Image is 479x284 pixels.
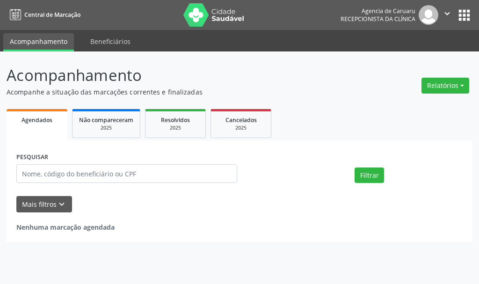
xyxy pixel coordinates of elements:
[57,199,67,210] i: keyboard_arrow_down
[218,124,264,131] div: 2025
[152,124,199,131] div: 2025
[442,8,452,19] i: 
[16,164,237,183] input: Nome, código do beneficiário ou CPF
[24,11,80,19] span: Central de Marcação
[7,7,80,22] a: Central de Marcação
[7,87,333,97] p: Acompanhe a situação das marcações correntes e finalizadas
[421,78,469,94] button: Relatórios
[79,124,133,131] div: 2025
[16,196,72,212] button: Mais filtroskeyboard_arrow_down
[225,116,257,124] span: Cancelados
[419,5,438,25] img: img
[341,7,415,15] div: Agencia de Caruaru
[341,15,415,23] span: Recepcionista da clínica
[84,33,137,50] a: Beneficiários
[16,150,48,165] label: PESQUISAR
[22,116,52,124] span: Agendados
[161,116,190,124] span: Resolvidos
[438,5,456,25] button: 
[456,7,472,23] button: apps
[3,33,74,51] a: Acompanhamento
[355,167,384,183] button: Filtrar
[79,116,133,124] span: Não compareceram
[16,223,115,232] strong: Nenhuma marcação agendada
[7,64,333,87] p: Acompanhamento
